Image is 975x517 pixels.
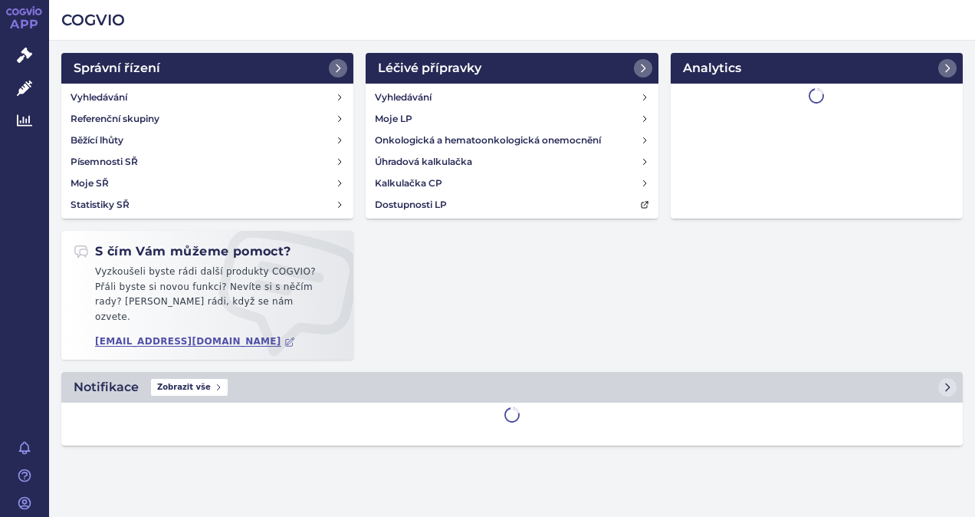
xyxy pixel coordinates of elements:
span: Zobrazit vše [151,379,228,396]
a: [EMAIL_ADDRESS][DOMAIN_NAME] [95,336,295,347]
a: Dostupnosti LP [369,194,655,216]
h4: Kalkulačka CP [375,176,442,191]
p: Vyzkoušeli byste rádi další produkty COGVIO? Přáli byste si novou funkci? Nevíte si s něčím rady?... [74,265,341,331]
h2: COGVIO [61,9,963,31]
h4: Úhradová kalkulačka [375,154,472,170]
h2: Notifikace [74,378,139,397]
h4: Moje SŘ [71,176,109,191]
a: Vyhledávání [369,87,655,108]
a: NotifikaceZobrazit vše [61,372,963,403]
h4: Moje LP [375,111,412,127]
a: Běžící lhůty [64,130,350,151]
h4: Písemnosti SŘ [71,154,138,170]
h2: Analytics [683,59,741,77]
a: Moje LP [369,108,655,130]
a: Vyhledávání [64,87,350,108]
h2: S čím Vám můžeme pomoct? [74,243,291,260]
a: Moje SŘ [64,173,350,194]
h4: Vyhledávání [375,90,432,105]
a: Onkologická a hematoonkologická onemocnění [369,130,655,151]
h4: Dostupnosti LP [375,197,447,212]
h2: Léčivé přípravky [378,59,481,77]
h4: Referenční skupiny [71,111,159,127]
a: Analytics [671,53,963,84]
a: Referenční skupiny [64,108,350,130]
a: Léčivé přípravky [366,53,658,84]
h4: Vyhledávání [71,90,127,105]
a: Písemnosti SŘ [64,151,350,173]
h4: Běžící lhůty [71,133,123,148]
h4: Onkologická a hematoonkologická onemocnění [375,133,601,148]
a: Statistiky SŘ [64,194,350,216]
h2: Správní řízení [74,59,160,77]
a: Kalkulačka CP [369,173,655,194]
a: Úhradová kalkulačka [369,151,655,173]
h4: Statistiky SŘ [71,197,130,212]
a: Správní řízení [61,53,353,84]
